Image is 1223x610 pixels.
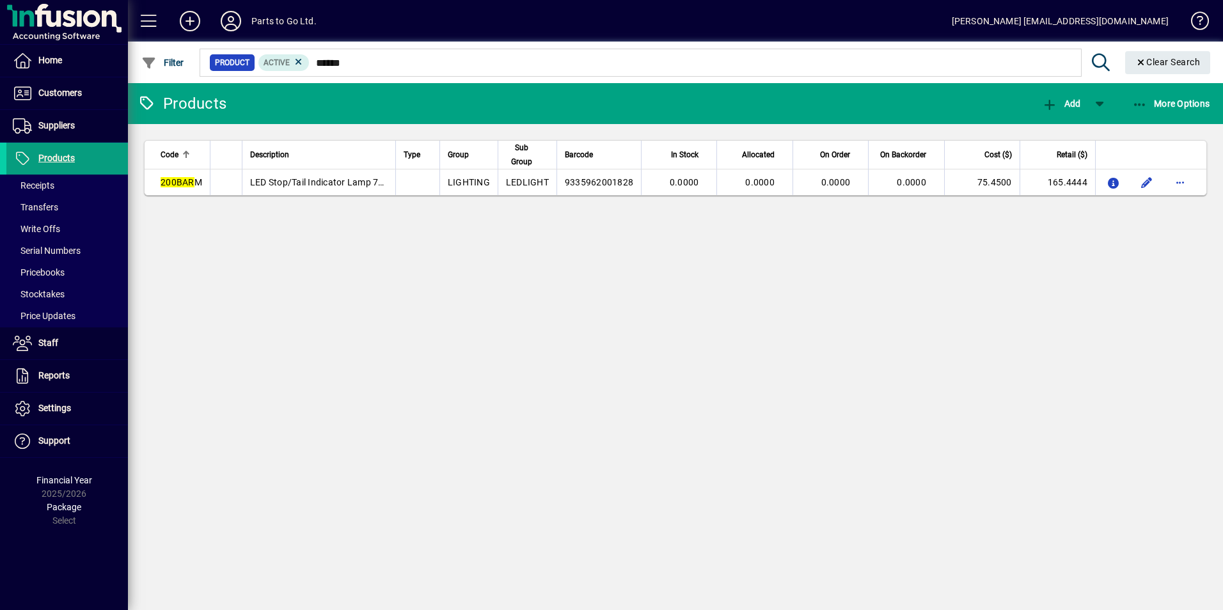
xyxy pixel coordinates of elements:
[38,435,70,446] span: Support
[1057,148,1087,162] span: Retail ($)
[36,475,92,485] span: Financial Year
[506,141,549,169] div: Sub Group
[880,148,926,162] span: On Backorder
[13,289,65,299] span: Stocktakes
[141,58,184,68] span: Filter
[725,148,786,162] div: Allocated
[13,246,81,256] span: Serial Numbers
[897,177,926,187] span: 0.0000
[1039,92,1084,115] button: Add
[47,502,81,512] span: Package
[161,177,194,187] em: 200BAR
[1129,92,1213,115] button: More Options
[820,148,850,162] span: On Order
[13,311,75,321] span: Price Updates
[13,224,60,234] span: Write Offs
[38,370,70,380] span: Reports
[6,393,128,425] a: Settings
[6,77,128,109] a: Customers
[6,262,128,283] a: Pricebooks
[565,177,633,187] span: 9335962001828
[6,45,128,77] a: Home
[6,283,128,305] a: Stocktakes
[138,51,187,74] button: Filter
[138,93,226,114] div: Products
[6,196,128,218] a: Transfers
[38,88,82,98] span: Customers
[448,148,490,162] div: Group
[6,175,128,196] a: Receipts
[404,148,432,162] div: Type
[1042,98,1080,109] span: Add
[6,240,128,262] a: Serial Numbers
[448,177,490,187] span: LIGHTING
[944,169,1020,195] td: 75.4500
[565,148,633,162] div: Barcode
[1137,172,1157,192] button: Edit
[745,177,775,187] span: 0.0000
[565,148,593,162] span: Barcode
[1135,57,1201,67] span: Clear Search
[13,180,54,191] span: Receipts
[1132,98,1210,109] span: More Options
[161,148,202,162] div: Code
[671,148,698,162] span: In Stock
[264,58,290,67] span: Active
[984,148,1012,162] span: Cost ($)
[801,148,862,162] div: On Order
[38,120,75,130] span: Suppliers
[38,153,75,163] span: Products
[250,148,388,162] div: Description
[161,177,202,187] span: M
[670,177,699,187] span: 0.0000
[506,141,537,169] span: Sub Group
[13,202,58,212] span: Transfers
[1020,169,1095,195] td: 165.4444
[6,305,128,327] a: Price Updates
[170,10,210,33] button: Add
[6,218,128,240] a: Write Offs
[506,177,549,187] span: LEDLIGHT
[215,56,249,69] span: Product
[38,338,58,348] span: Staff
[251,11,317,31] div: Parts to Go Ltd.
[1170,172,1190,192] button: More options
[250,177,420,187] span: LED Stop/Tail Indicator Lamp 72 LED's 12
[258,54,310,71] mat-chip: Activation Status: Active
[649,148,710,162] div: In Stock
[876,148,938,162] div: On Backorder
[821,177,851,187] span: 0.0000
[210,10,251,33] button: Profile
[38,403,71,413] span: Settings
[404,148,420,162] span: Type
[6,425,128,457] a: Support
[1125,51,1211,74] button: Clear
[250,148,289,162] span: Description
[6,360,128,392] a: Reports
[6,110,128,142] a: Suppliers
[161,148,178,162] span: Code
[742,148,775,162] span: Allocated
[6,327,128,359] a: Staff
[1181,3,1207,44] a: Knowledge Base
[952,11,1169,31] div: [PERSON_NAME] [EMAIL_ADDRESS][DOMAIN_NAME]
[38,55,62,65] span: Home
[13,267,65,278] span: Pricebooks
[448,148,469,162] span: Group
